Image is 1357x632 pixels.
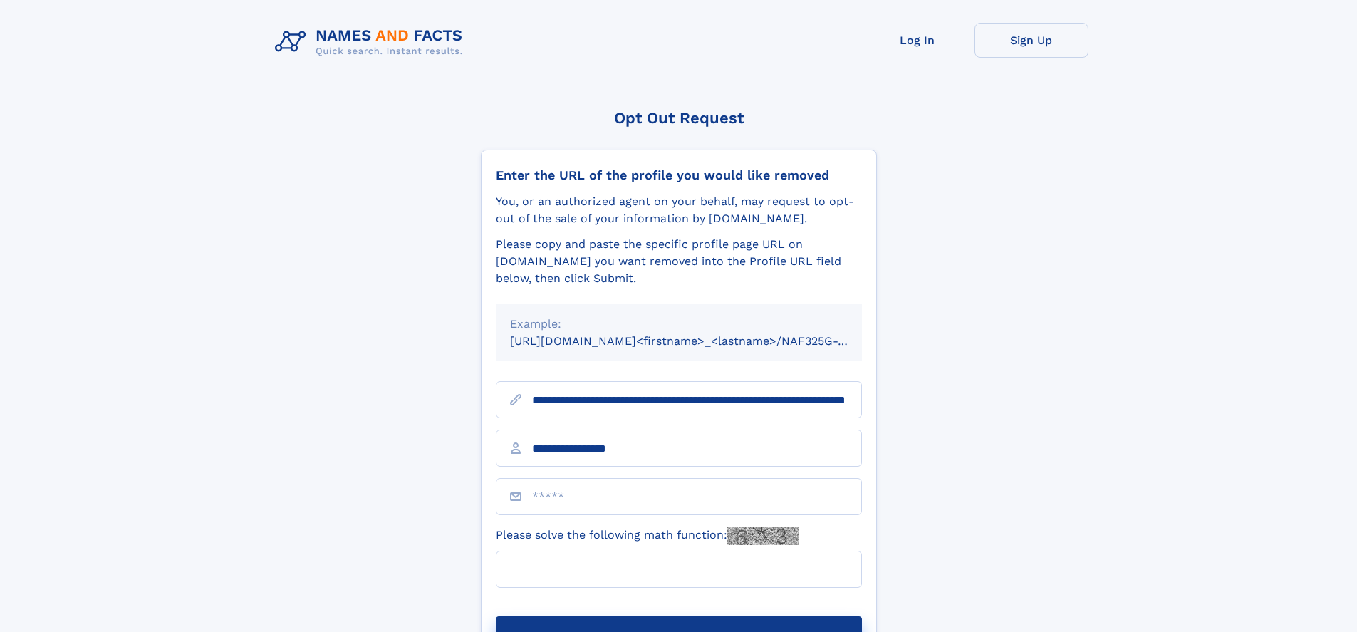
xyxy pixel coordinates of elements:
[861,23,974,58] a: Log In
[510,334,889,348] small: [URL][DOMAIN_NAME]<firstname>_<lastname>/NAF325G-xxxxxxxx
[974,23,1088,58] a: Sign Up
[496,527,799,545] label: Please solve the following math function:
[496,167,862,183] div: Enter the URL of the profile you would like removed
[510,316,848,333] div: Example:
[481,109,877,127] div: Opt Out Request
[496,193,862,227] div: You, or an authorized agent on your behalf, may request to opt-out of the sale of your informatio...
[269,23,474,61] img: Logo Names and Facts
[496,236,862,287] div: Please copy and paste the specific profile page URL on [DOMAIN_NAME] you want removed into the Pr...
